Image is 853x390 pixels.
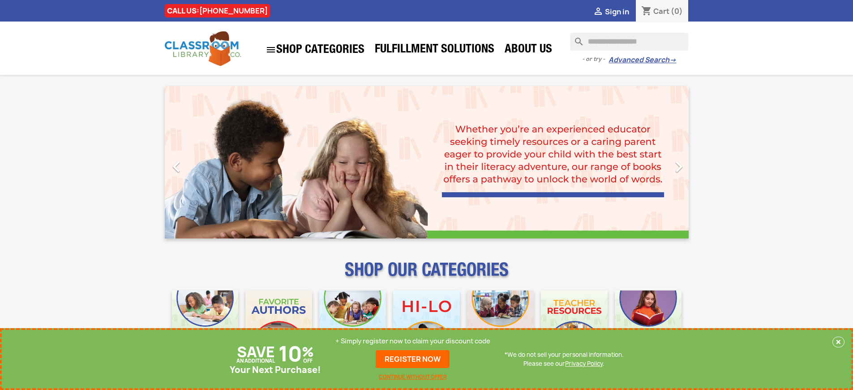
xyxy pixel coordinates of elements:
span: Cart [653,6,669,16]
i: shopping_cart [641,6,652,17]
img: CLC_HiLo_Mobile.jpg [393,290,460,357]
i:  [593,7,604,17]
i: search [570,33,581,43]
p: SHOP OUR CATEGORIES [165,267,689,283]
img: CLC_Teacher_Resources_Mobile.jpg [541,290,608,357]
img: CLC_Bulk_Mobile.jpg [172,290,239,357]
a: Advanced Search→ [609,56,676,65]
i:  [266,44,276,55]
img: CLC_Dyslexia_Mobile.jpg [615,290,682,357]
span: - or try - [582,55,609,64]
img: CLC_Phonics_And_Decodables_Mobile.jpg [319,290,386,357]
ul: Carousel container [165,86,689,238]
a: [PHONE_NUMBER] [199,6,268,16]
img: CLC_Favorite_Authors_Mobile.jpg [245,290,312,357]
span: (0) [671,6,683,16]
a: SHOP CATEGORIES [261,40,369,60]
a: Next [610,86,689,238]
div: CALL US: [165,4,270,17]
i:  [668,156,690,178]
a: Previous [165,86,244,238]
img: Classroom Library Company [165,31,241,66]
span: → [669,56,676,65]
a: Fulfillment Solutions [370,41,499,59]
span: Sign in [605,7,629,17]
i:  [165,156,188,178]
input: Search [570,33,688,51]
a:  Sign in [593,7,629,17]
img: CLC_Fiction_Nonfiction_Mobile.jpg [467,290,534,357]
a: About Us [500,41,557,59]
